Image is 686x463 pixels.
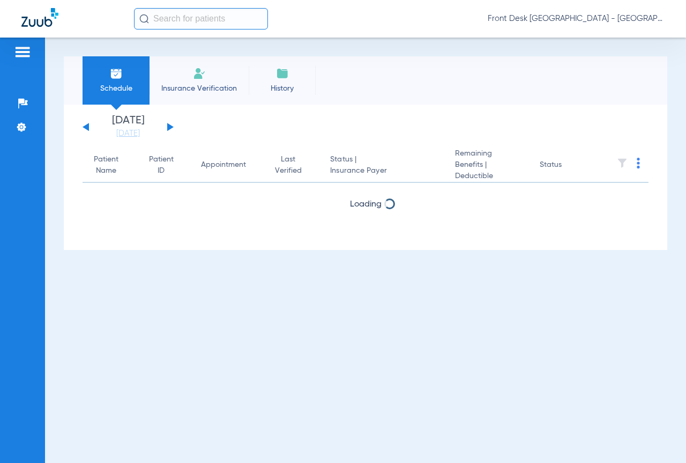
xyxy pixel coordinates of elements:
div: Last Verified [273,154,314,177]
input: Search for patients [134,8,268,30]
img: Search Icon [139,14,149,24]
div: Patient ID [148,154,184,177]
img: Zuub Logo [21,8,58,27]
div: Patient Name [91,154,131,177]
li: [DATE] [96,115,160,139]
span: Insurance Verification [158,83,241,94]
div: Last Verified [273,154,304,177]
th: Status | [322,148,446,183]
img: Schedule [110,67,123,80]
span: Front Desk [GEOGRAPHIC_DATA] - [GEOGRAPHIC_DATA] | My Community Dental Centers [488,13,665,24]
th: Remaining Benefits | [446,148,531,183]
img: History [276,67,289,80]
div: Appointment [201,159,256,171]
div: Patient Name [91,154,122,177]
span: Schedule [91,83,141,94]
span: History [257,83,308,94]
div: Appointment [201,159,246,171]
div: Patient ID [148,154,174,177]
span: Loading [350,200,382,209]
img: group-dot-blue.svg [637,158,640,168]
th: Status [531,148,603,183]
a: [DATE] [96,128,160,139]
img: filter.svg [617,158,628,168]
span: Deductible [455,171,523,182]
span: Insurance Payer [330,165,437,177]
img: hamburger-icon [14,46,31,58]
img: Manual Insurance Verification [193,67,206,80]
